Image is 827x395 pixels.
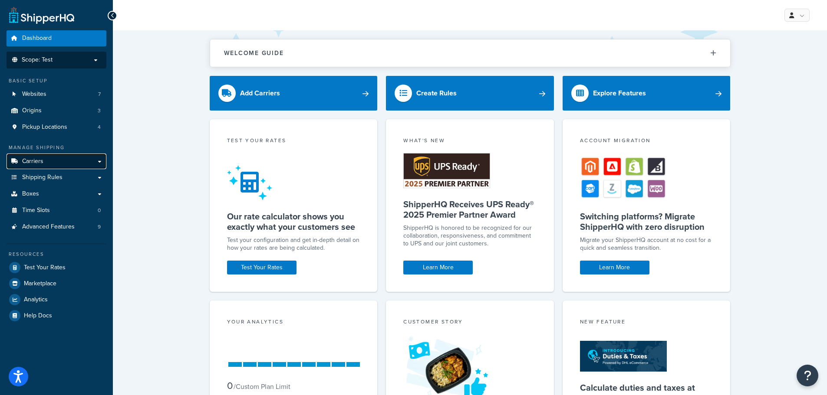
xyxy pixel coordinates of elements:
span: Help Docs [24,312,52,320]
li: Websites [7,86,106,102]
li: Origins [7,103,106,119]
div: Basic Setup [7,77,106,85]
div: Test your rates [227,137,360,147]
a: Boxes [7,186,106,202]
span: Pickup Locations [22,124,67,131]
div: Customer Story [403,318,537,328]
a: Shipping Rules [7,170,106,186]
a: Dashboard [7,30,106,46]
span: Boxes [22,190,39,198]
li: Time Slots [7,202,106,219]
span: 3 [98,107,101,114]
h5: ShipperHQ Receives UPS Ready® 2025 Premier Partner Award [403,199,537,220]
span: Marketplace [24,280,56,287]
a: Carriers [7,153,106,170]
span: Time Slots [22,207,50,214]
span: 0 [98,207,101,214]
a: Marketplace [7,276,106,291]
span: Dashboard [22,35,52,42]
span: Carriers [22,158,43,165]
span: Advanced Features [22,223,75,231]
span: Scope: Test [22,56,53,64]
a: Time Slots0 [7,202,106,219]
span: 4 [98,124,101,131]
div: Add Carriers [240,87,280,99]
a: Websites7 [7,86,106,102]
a: Learn More [403,261,473,274]
span: Websites [22,91,46,98]
a: Advanced Features9 [7,219,106,235]
span: Origins [22,107,42,114]
a: Explore Features [563,76,731,111]
a: Create Rules [386,76,554,111]
h2: Welcome Guide [224,50,284,56]
div: Migrate your ShipperHQ account at no cost for a quick and seamless transition. [580,236,713,252]
p: ShipperHQ is honored to be recognized for our collaboration, responsiveness, and commitment to UP... [403,224,537,248]
a: Origins3 [7,103,106,119]
div: New Feature [580,318,713,328]
div: Create Rules [416,87,457,99]
a: Test Your Rates [7,260,106,275]
li: Pickup Locations [7,119,106,135]
div: Manage Shipping [7,144,106,151]
span: 7 [98,91,101,98]
div: Resources [7,251,106,258]
a: Add Carriers [210,76,378,111]
a: Analytics [7,292,106,307]
div: Your Analytics [227,318,360,328]
li: Advanced Features [7,219,106,235]
span: 9 [98,223,101,231]
h5: Our rate calculator shows you exactly what your customers see [227,211,360,232]
div: Account Migration [580,137,713,147]
span: Analytics [24,296,48,304]
div: Test your configuration and get in-depth detail on how your rates are being calculated. [227,236,360,252]
a: Test Your Rates [227,261,297,274]
span: Shipping Rules [22,174,63,181]
a: Pickup Locations4 [7,119,106,135]
a: Help Docs [7,308,106,323]
small: / Custom Plan Limit [234,382,290,392]
div: What's New [403,137,537,147]
div: Explore Features [593,87,646,99]
span: 0 [227,379,233,393]
button: Welcome Guide [210,39,730,67]
button: Open Resource Center [797,365,818,386]
span: Test Your Rates [24,264,66,271]
h5: Switching platforms? Migrate ShipperHQ with zero disruption [580,211,713,232]
a: Learn More [580,261,649,274]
